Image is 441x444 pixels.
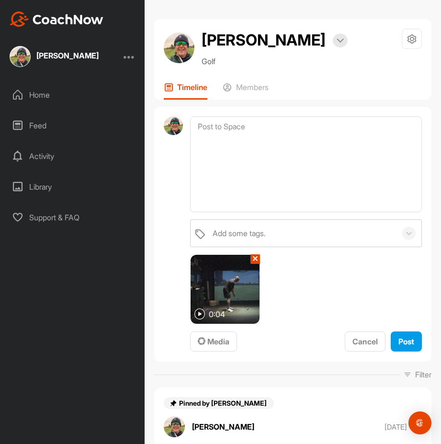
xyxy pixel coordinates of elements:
[5,83,140,107] div: Home
[5,144,140,168] div: Activity
[191,255,260,324] img: thumbnail
[179,399,268,407] span: Pinned by [PERSON_NAME]
[10,46,31,67] img: square_e5dfe91757f7884c45a4eae9bfc5f6cc.jpg
[192,421,254,433] p: [PERSON_NAME]
[391,331,422,352] button: Post
[10,11,103,27] img: CoachNow
[250,254,260,264] button: ✕
[164,116,183,136] img: avatar
[36,52,99,59] div: [PERSON_NAME]
[352,337,378,346] span: Cancel
[202,29,326,52] h2: [PERSON_NAME]
[190,331,237,352] button: Media
[5,205,140,229] div: Support & FAQ
[170,399,177,407] img: pin
[408,411,431,434] div: Open Intercom Messenger
[194,308,205,319] img: play
[202,56,348,67] p: Golf
[398,337,414,346] span: Post
[177,82,207,92] p: Timeline
[337,38,344,43] img: arrow-down
[5,175,140,199] div: Library
[213,228,266,239] div: Add some tags.
[198,337,229,346] span: Media
[415,369,431,380] p: Filter
[164,416,185,437] img: avatar
[384,422,407,432] p: [DATE]
[209,308,225,320] p: 0:04
[5,114,140,137] div: Feed
[345,331,385,352] button: Cancel
[164,33,194,63] img: avatar
[236,82,269,92] p: Members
